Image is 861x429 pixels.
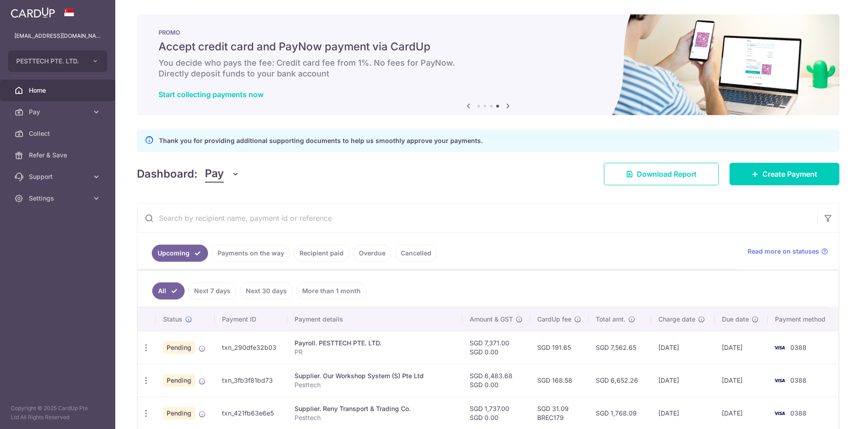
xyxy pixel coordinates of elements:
span: Pending [163,407,195,420]
td: SGD 7,371.00 SGD 0.00 [462,331,530,364]
div: Supplier. Reny Transport & Trading Co. [295,404,455,413]
a: Read more on statuses [748,247,828,256]
td: SGD 6,652.26 [589,364,652,397]
iframe: Opens a widget where you can find more information [803,402,852,425]
td: SGD 168.58 [530,364,589,397]
a: Next 30 days [240,282,293,299]
p: PROMO [159,29,818,36]
p: PR [295,348,455,357]
a: Cancelled [395,245,437,262]
span: Pay [29,107,88,116]
td: SGD 6,483.68 SGD 0.00 [462,364,530,397]
td: SGD 191.65 [530,331,589,364]
input: Search by recipient name, payment id or reference [137,204,817,232]
span: Read more on statuses [748,247,819,256]
td: SGD 7,562.65 [589,331,652,364]
th: Payment method [768,308,838,331]
button: PESTTECH PTE. LTD. [8,50,107,72]
h5: Accept credit card and PayNow payment via CardUp [159,40,818,54]
img: Bank Card [770,375,788,386]
span: 0388 [790,409,807,417]
span: Create Payment [762,169,817,179]
h6: You decide who pays the fee: Credit card fee from 1%. No fees for PayNow. Directly deposit funds ... [159,58,818,79]
span: CardUp fee [537,315,571,324]
img: CardUp [11,7,55,18]
span: 0388 [790,344,807,351]
td: txn_290dfe32b03 [215,331,287,364]
a: Upcoming [152,245,208,262]
img: paynow Banner [137,14,839,115]
span: Collect [29,129,88,138]
a: Download Report [604,163,719,185]
p: [EMAIL_ADDRESS][DOMAIN_NAME] [14,31,101,40]
a: Payments on the way [212,245,290,262]
span: Due date [722,315,749,324]
span: Download Report [637,169,697,179]
span: Support [29,172,88,181]
button: Pay [205,165,240,183]
a: All [152,282,185,299]
p: Pesttech [295,380,455,389]
span: Charge date [658,315,695,324]
div: Supplier. Our Workshop System (S) Pte Ltd [295,371,455,380]
span: PESTTECH PTE. LTD. [16,57,83,66]
h4: Dashboard: [137,166,198,182]
span: Total amt. [596,315,625,324]
span: Refer & Save [29,151,88,160]
a: Create Payment [730,163,839,185]
span: Amount & GST [470,315,513,324]
a: More than 1 month [296,282,367,299]
td: [DATE] [715,364,768,397]
td: [DATE] [715,331,768,364]
a: Recipient paid [294,245,349,262]
td: [DATE] [651,331,715,364]
th: Payment details [287,308,462,331]
span: Pending [163,374,195,387]
a: Overdue [353,245,391,262]
img: Bank Card [770,342,788,353]
th: Payment ID [215,308,287,331]
span: Pay [205,165,224,183]
span: Home [29,86,88,95]
td: [DATE] [651,364,715,397]
span: 0388 [790,376,807,384]
p: Thank you for providing additional supporting documents to help us smoothly approve your payments. [159,135,483,146]
div: Payroll. PESTTECH PTE. LTD. [295,339,455,348]
span: Settings [29,194,88,203]
td: txn_3fb3f81bd73 [215,364,287,397]
img: Bank Card [770,408,788,419]
span: Pending [163,341,195,354]
span: Status [163,315,182,324]
p: Pesttech [295,413,455,422]
a: Next 7 days [188,282,236,299]
a: Start collecting payments now [159,90,263,99]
